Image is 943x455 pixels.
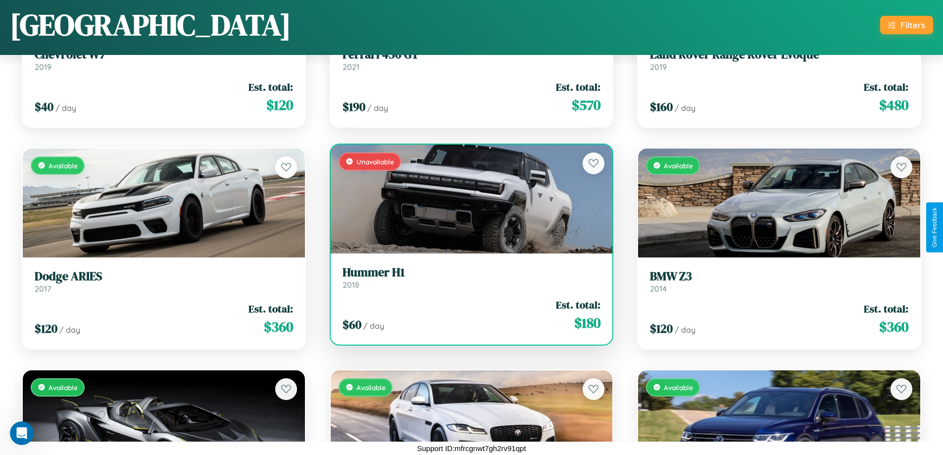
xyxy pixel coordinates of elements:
span: Est. total: [248,302,293,316]
span: Available [664,161,693,170]
span: / day [675,103,695,113]
h1: [GEOGRAPHIC_DATA] [10,4,291,45]
a: Hummer H12018 [343,265,601,290]
span: Available [49,383,78,392]
span: Available [49,161,78,170]
a: Dodge ARIES2017 [35,269,293,294]
h3: Chevrolet W7 [35,48,293,62]
span: Unavailable [356,157,394,166]
span: Est. total: [556,298,600,312]
span: 2019 [35,62,51,72]
span: Est. total: [248,80,293,94]
span: $ 120 [266,95,293,115]
span: 2021 [343,62,359,72]
a: BMW Z32014 [650,269,908,294]
span: / day [675,325,695,335]
div: Give Feedback [931,207,938,248]
h3: Land Rover Range Rover Evoque [650,48,908,62]
button: Filters [880,16,933,34]
span: Est. total: [864,80,908,94]
span: $ 570 [572,95,600,115]
span: $ 360 [264,317,293,337]
a: Ferrari 456 GT2021 [343,48,601,72]
span: $ 40 [35,99,53,115]
span: Est. total: [556,80,600,94]
span: $ 190 [343,99,365,115]
a: Land Rover Range Rover Evoque2019 [650,48,908,72]
span: / day [55,103,76,113]
span: $ 120 [35,320,57,337]
span: $ 480 [879,95,908,115]
span: Est. total: [864,302,908,316]
span: 2018 [343,280,359,290]
span: $ 160 [650,99,673,115]
span: 2014 [650,284,667,294]
span: $ 60 [343,316,361,333]
h3: Hummer H1 [343,265,601,280]
span: / day [363,321,384,331]
a: Chevrolet W72019 [35,48,293,72]
span: Available [356,383,386,392]
span: Available [664,383,693,392]
span: / day [367,103,388,113]
iframe: Intercom live chat [10,421,34,445]
h3: BMW Z3 [650,269,908,284]
span: $ 180 [574,313,600,333]
span: 2017 [35,284,51,294]
p: Support ID: mfrcgnwt7gh2rv91qpt [417,442,526,455]
div: Filters [900,20,925,30]
span: / day [59,325,80,335]
h3: Dodge ARIES [35,269,293,284]
h3: Ferrari 456 GT [343,48,601,62]
span: $ 360 [879,317,908,337]
span: 2019 [650,62,667,72]
span: $ 120 [650,320,673,337]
